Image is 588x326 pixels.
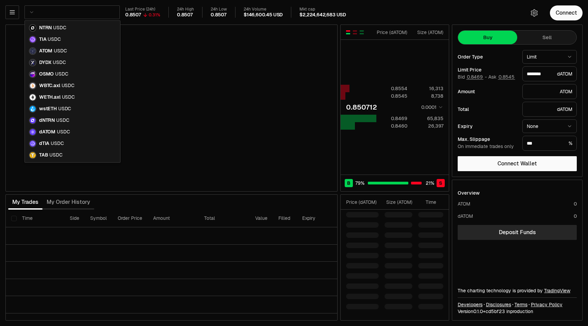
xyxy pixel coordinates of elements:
[39,152,48,158] span: TAB
[29,151,36,159] img: TAB.png
[39,94,61,100] span: WETH.axl
[39,36,46,43] span: TIA
[29,128,36,136] img: dATOM.svg
[49,152,62,158] span: USDC
[29,70,36,78] img: osmo.png
[29,82,36,89] img: wbtc.png
[29,59,36,66] img: dydx.png
[53,60,66,66] span: USDC
[29,94,36,101] img: eth-white.png
[39,129,55,135] span: dATOM
[29,24,36,32] img: ntrn.png
[29,36,36,43] img: celestia.png
[29,47,36,55] img: atom.png
[39,48,52,54] span: ATOM
[57,129,70,135] span: USDC
[55,71,68,77] span: USDC
[39,106,57,112] span: wstETH
[51,141,64,147] span: USDC
[39,60,51,66] span: DYDX
[29,117,36,124] img: dNTRN.svg
[39,141,49,147] span: dTIA
[39,25,52,31] span: NTRN
[56,117,69,124] span: USDC
[48,36,61,43] span: USDC
[54,48,67,54] span: USDC
[39,71,54,77] span: OSMO
[58,106,71,112] span: USDC
[53,25,66,31] span: USDC
[62,94,75,100] span: USDC
[39,117,55,124] span: dNTRN
[62,83,75,89] span: USDC
[39,83,60,89] span: WBTC.axl
[29,105,36,113] img: wsteth.svg
[29,140,36,147] img: dTIA.svg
